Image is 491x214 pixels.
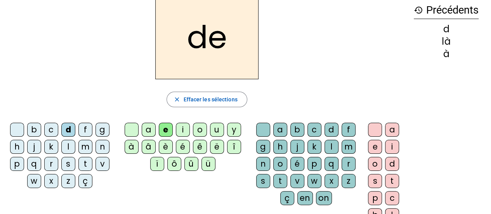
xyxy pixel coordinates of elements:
div: e [159,123,173,137]
div: w [27,174,41,188]
div: t [78,157,92,171]
div: é [290,157,304,171]
mat-icon: history [414,5,423,15]
div: o [193,123,207,137]
div: ç [78,174,92,188]
h3: Précédents [414,2,479,19]
div: z [342,174,356,188]
div: h [10,140,24,154]
div: là [414,37,479,46]
div: q [324,157,338,171]
div: j [27,140,41,154]
div: p [368,191,382,205]
div: û [184,157,198,171]
div: c [44,123,58,137]
div: y [227,123,241,137]
div: v [95,157,109,171]
div: d [324,123,338,137]
div: z [61,174,75,188]
div: b [27,123,41,137]
div: à [125,140,139,154]
span: Effacer les sélections [183,95,237,104]
div: q [27,157,41,171]
div: n [95,140,109,154]
div: x [44,174,58,188]
div: g [95,123,109,137]
div: e [368,140,382,154]
div: s [368,174,382,188]
div: f [342,123,356,137]
div: î [227,140,241,154]
div: ô [167,157,181,171]
div: s [61,157,75,171]
div: r [44,157,58,171]
div: p [307,157,321,171]
div: t [273,174,287,188]
div: t [385,174,399,188]
div: s [256,174,270,188]
div: en [297,191,313,205]
div: i [385,140,399,154]
div: p [10,157,24,171]
div: n [256,157,270,171]
div: à [414,49,479,59]
div: m [342,140,356,154]
div: m [78,140,92,154]
div: c [385,191,399,205]
div: k [44,140,58,154]
div: o [273,157,287,171]
button: Effacer les sélections [167,92,247,107]
div: a [273,123,287,137]
div: o [368,157,382,171]
div: g [256,140,270,154]
div: d [414,24,479,34]
div: h [273,140,287,154]
div: â [142,140,156,154]
div: l [324,140,338,154]
div: on [316,191,332,205]
div: ê [193,140,207,154]
div: b [290,123,304,137]
div: i [176,123,190,137]
div: ë [210,140,224,154]
div: a [385,123,399,137]
div: a [142,123,156,137]
div: v [290,174,304,188]
mat-icon: close [173,96,180,103]
div: f [78,123,92,137]
div: x [324,174,338,188]
div: ç [280,191,294,205]
div: ü [201,157,215,171]
div: l [61,140,75,154]
div: d [385,157,399,171]
div: d [61,123,75,137]
div: é [176,140,190,154]
div: j [290,140,304,154]
div: c [307,123,321,137]
div: w [307,174,321,188]
div: ï [150,157,164,171]
div: r [342,157,356,171]
div: è [159,140,173,154]
div: u [210,123,224,137]
div: k [307,140,321,154]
